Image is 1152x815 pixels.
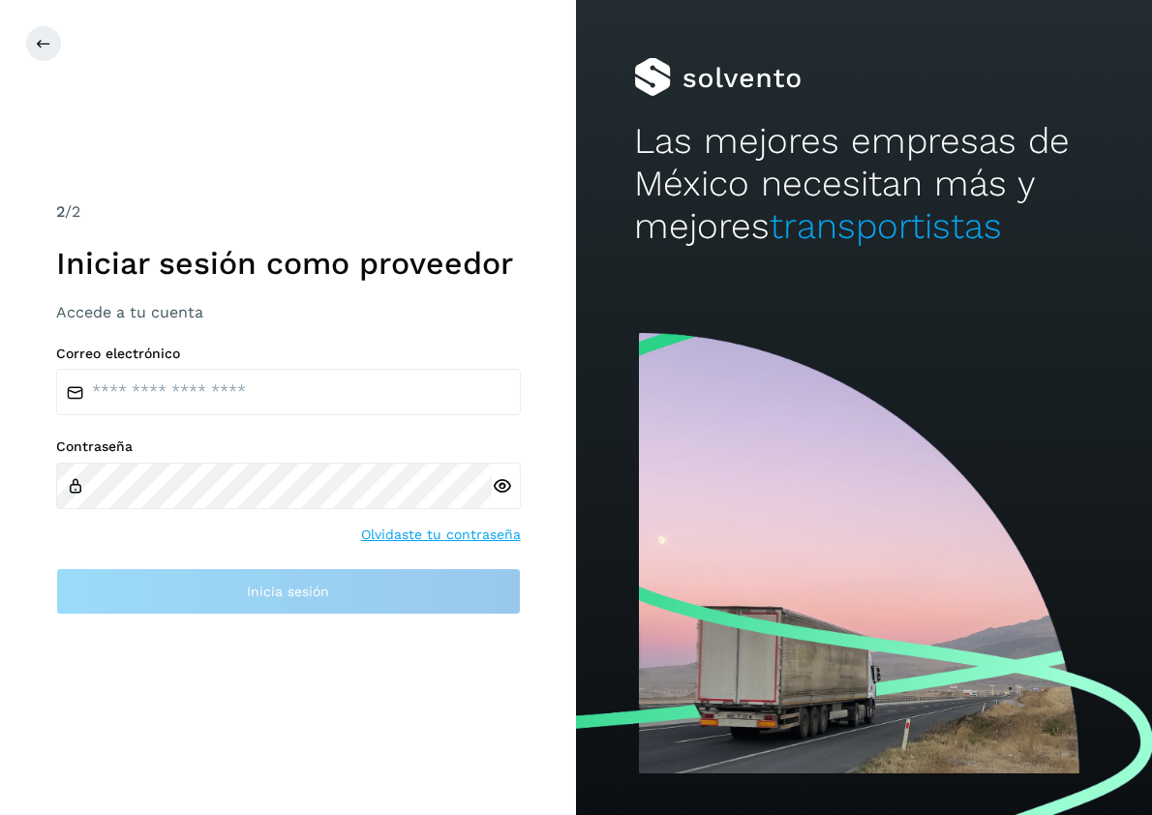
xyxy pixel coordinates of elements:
[56,303,521,321] h3: Accede a tu cuenta
[56,245,521,282] h1: Iniciar sesión como proveedor
[56,346,521,362] label: Correo electrónico
[770,205,1002,247] span: transportistas
[247,585,329,598] span: Inicia sesión
[56,568,521,615] button: Inicia sesión
[634,120,1095,249] h2: Las mejores empresas de México necesitan más y mejores
[56,202,65,221] span: 2
[361,525,521,545] a: Olvidaste tu contraseña
[56,438,521,455] label: Contraseña
[56,200,521,224] div: /2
